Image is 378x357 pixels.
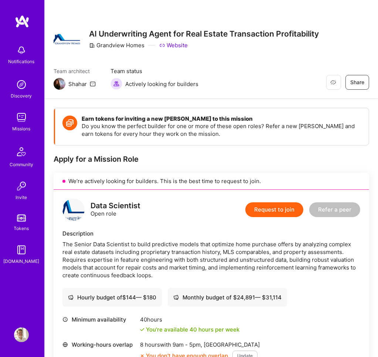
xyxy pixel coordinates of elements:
img: discovery [14,77,29,92]
img: Actively looking for builders [110,78,122,90]
div: We’re actively looking for builders. This is the best time to request to join. [54,173,369,190]
i: icon Clock [62,317,68,322]
a: Website [159,41,188,49]
div: 40 hours [140,316,239,323]
div: Missions [13,125,31,133]
div: Shahar [68,80,87,88]
button: Share [345,75,369,90]
i: icon Cash [68,295,74,300]
img: User Avatar [14,327,29,342]
button: Refer a peer [309,202,360,217]
img: Invite [14,179,29,193]
div: 8 hours with [GEOGRAPHIC_DATA] [140,341,260,349]
button: Request to join [245,202,303,217]
img: guide book [14,243,29,257]
span: Share [350,79,364,86]
div: Hourly budget of $ 144 — $ 180 [68,294,156,301]
div: The Senior Data Scientist to build predictive models that optimize home purchase offers by analyz... [62,240,360,279]
img: tokens [17,214,26,222]
i: icon Cash [173,295,179,300]
div: Apply for a Mission Role [54,154,369,164]
img: Team Architect [54,78,65,90]
div: Tokens [14,224,29,232]
h3: AI Underwriting Agent for Real Estate Transaction Profitability [89,29,319,38]
div: Invite [16,193,27,201]
img: Token icon [62,116,77,130]
div: Description [62,230,360,237]
div: Community [10,161,33,168]
img: Community [13,143,30,161]
a: User Avatar [12,327,31,342]
i: icon CompanyGray [89,42,95,48]
div: Working-hours overlap [62,341,136,349]
span: Team status [110,67,198,75]
div: [DOMAIN_NAME] [4,257,40,265]
p: Do you know the perfect builder for one or more of these open roles? Refer a new [PERSON_NAME] an... [82,122,361,138]
div: Discovery [11,92,32,100]
div: Grandview Homes [89,41,144,49]
div: Data Scientist [91,202,140,210]
i: icon Check [140,327,144,332]
img: Company Logo [54,34,80,44]
div: Notifications [8,58,35,65]
i: icon Mail [90,81,96,87]
i: icon EyeClosed [330,79,336,85]
span: 9am - 5pm , [171,341,204,348]
div: Monthly budget of $ 24,891 — $ 31,114 [173,294,282,301]
img: bell [14,43,29,58]
img: logo [62,199,85,221]
img: logo [15,15,30,28]
div: Minimum availability [62,316,136,323]
span: Team architect [54,67,96,75]
i: icon World [62,342,68,347]
div: You're available 40 hours per week [140,326,239,333]
div: Open role [91,202,140,217]
span: Actively looking for builders [125,80,198,88]
img: teamwork [14,110,29,125]
h4: Earn tokens for inviting a new [PERSON_NAME] to this mission [82,116,361,122]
